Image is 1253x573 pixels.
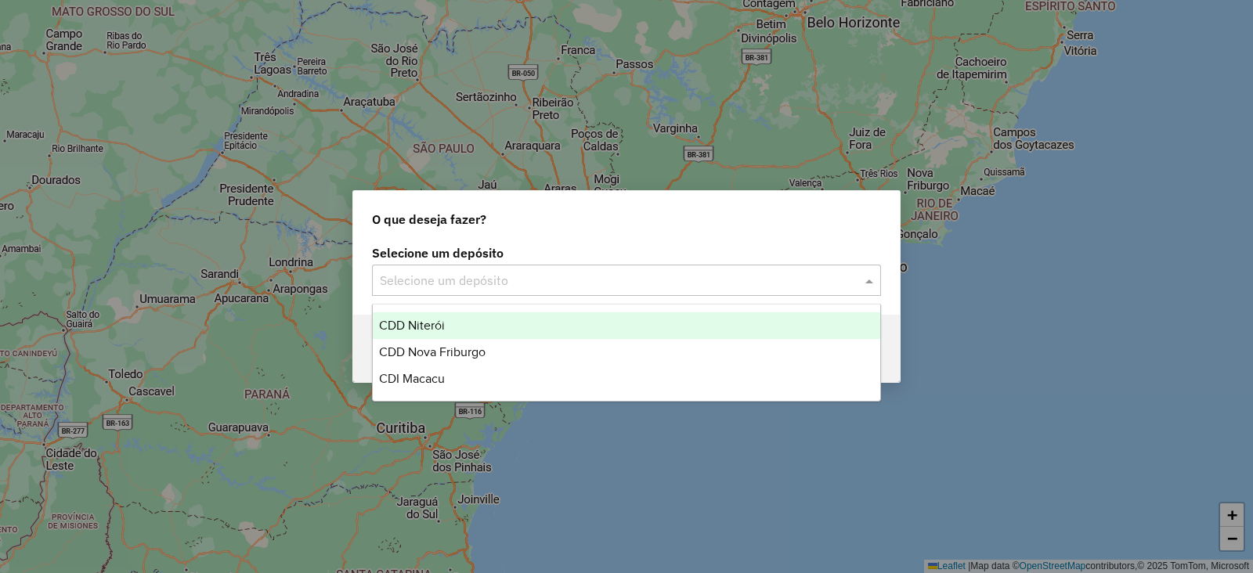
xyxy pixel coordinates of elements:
ng-dropdown-panel: Options list [372,304,881,402]
span: CDI Macacu [379,372,445,385]
label: Selecione um depósito [372,243,881,262]
span: CDD Nova Friburgo [379,345,486,359]
span: O que deseja fazer? [372,210,486,229]
span: CDD Niterói [379,319,445,332]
